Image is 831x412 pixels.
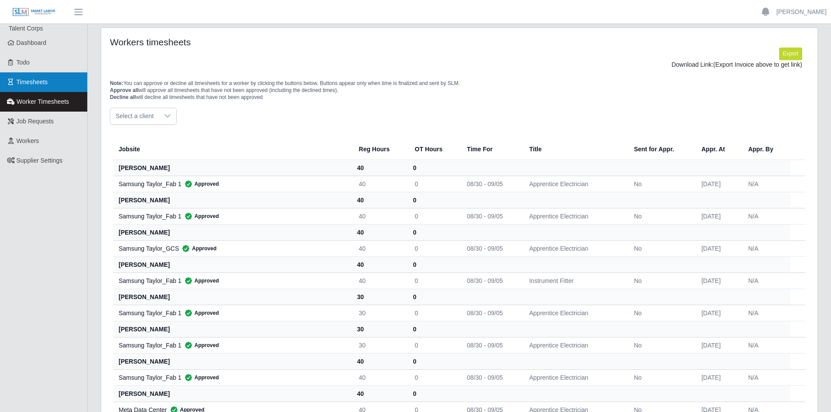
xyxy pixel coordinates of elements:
[741,208,790,224] td: N/A
[408,369,460,385] td: 0
[408,192,460,208] th: 0
[17,137,39,144] span: Workers
[408,353,460,369] th: 0
[113,289,352,305] th: [PERSON_NAME]
[694,176,741,192] td: [DATE]
[119,276,345,285] div: Samsung Taylor_Fab 1
[352,272,408,289] td: 40
[627,369,694,385] td: No
[17,157,63,164] span: Supplier Settings
[460,305,522,321] td: 08/30 - 09/05
[694,337,741,353] td: [DATE]
[460,369,522,385] td: 08/30 - 09/05
[119,341,345,350] div: Samsung Taylor_Fab 1
[113,353,352,369] th: [PERSON_NAME]
[181,180,219,188] span: Approved
[12,7,56,17] img: SLM Logo
[110,80,123,86] span: Note:
[713,61,802,68] span: (Export Invoice above to get link)
[408,139,460,160] th: OT Hours
[522,139,627,160] th: Title
[352,385,408,402] th: 40
[17,59,30,66] span: Todo
[181,276,219,285] span: Approved
[408,160,460,176] th: 0
[9,25,43,32] span: Talent Corps
[408,337,460,353] td: 0
[408,224,460,240] th: 0
[408,208,460,224] td: 0
[741,272,790,289] td: N/A
[113,256,352,272] th: [PERSON_NAME]
[352,337,408,353] td: 30
[119,212,345,221] div: Samsung Taylor_Fab 1
[741,337,790,353] td: N/A
[627,272,694,289] td: No
[352,176,408,192] td: 40
[460,208,522,224] td: 08/30 - 09/05
[119,309,345,317] div: Samsung Taylor_Fab 1
[113,385,352,402] th: [PERSON_NAME]
[113,139,352,160] th: Jobsite
[408,321,460,337] th: 0
[460,240,522,256] td: 08/30 - 09/05
[352,305,408,321] td: 30
[694,208,741,224] td: [DATE]
[352,139,408,160] th: Reg Hours
[17,78,48,85] span: Timesheets
[181,309,219,317] span: Approved
[741,305,790,321] td: N/A
[694,240,741,256] td: [DATE]
[119,373,345,382] div: Samsung Taylor_Fab 1
[694,369,741,385] td: [DATE]
[408,176,460,192] td: 0
[181,341,219,350] span: Approved
[522,272,627,289] td: Instrument Fitter
[522,305,627,321] td: Apprentice Electrician
[352,321,408,337] th: 30
[181,373,219,382] span: Approved
[741,369,790,385] td: N/A
[113,224,352,240] th: [PERSON_NAME]
[113,321,352,337] th: [PERSON_NAME]
[694,272,741,289] td: [DATE]
[627,176,694,192] td: No
[522,369,627,385] td: Apprentice Electrician
[352,369,408,385] td: 40
[110,37,393,48] h4: Workers timesheets
[113,192,352,208] th: [PERSON_NAME]
[522,337,627,353] td: Apprentice Electrician
[627,337,694,353] td: No
[460,139,522,160] th: Time For
[460,272,522,289] td: 08/30 - 09/05
[741,176,790,192] td: N/A
[627,208,694,224] td: No
[113,160,352,176] th: [PERSON_NAME]
[352,256,408,272] th: 40
[522,176,627,192] td: Apprentice Electrician
[17,98,69,105] span: Worker Timesheets
[627,240,694,256] td: No
[408,256,460,272] th: 0
[110,80,809,101] p: You can approve or decline all timesheets for a worker by clicking the buttons below. Buttons app...
[17,39,47,46] span: Dashboard
[110,94,136,100] span: Decline all
[352,224,408,240] th: 40
[741,240,790,256] td: N/A
[522,208,627,224] td: Apprentice Electrician
[17,118,54,125] span: Job Requests
[408,385,460,402] th: 0
[110,108,159,124] span: Select a client
[741,139,790,160] th: Appr. By
[352,160,408,176] th: 40
[408,289,460,305] th: 0
[408,305,460,321] td: 0
[181,212,219,221] span: Approved
[352,240,408,256] td: 40
[352,353,408,369] th: 40
[776,7,827,17] a: [PERSON_NAME]
[352,289,408,305] th: 30
[627,139,694,160] th: Sent for Appr.
[179,244,216,253] span: Approved
[408,240,460,256] td: 0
